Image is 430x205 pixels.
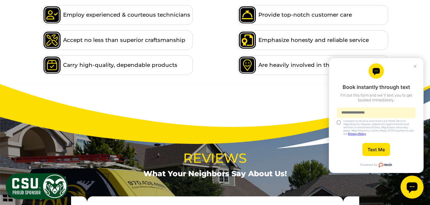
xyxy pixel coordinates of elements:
[143,168,287,179] span: What Your Neighbors Say About Us!
[48,92,75,105] button: Text Me
[86,124,109,147] div: Open chat widget
[5,172,69,200] img: CSU Sponsor Badge
[183,148,247,168] span: Reviews
[97,12,101,15] button: Close chat widget
[28,68,101,84] label: I consent to receive texts from Lion Home Service regarding my request, updates on appointments a...
[258,36,369,44] span: Emphasize honesty and reliable service
[33,81,51,84] a: Privacy Policy
[22,42,101,51] p: Fill out this form and we'll text you to get booked immediately.
[22,56,101,67] input: Phone number
[258,11,352,19] span: Provide top-notch customer care
[63,36,185,44] span: Accept no less than superior craftsmanship
[22,33,101,39] h2: Book instantly through text
[63,11,190,19] span: Employ experienced & courteous technicians
[258,61,367,69] span: Are heavily involved in the community
[63,61,177,69] span: Carry high-quality, dependable products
